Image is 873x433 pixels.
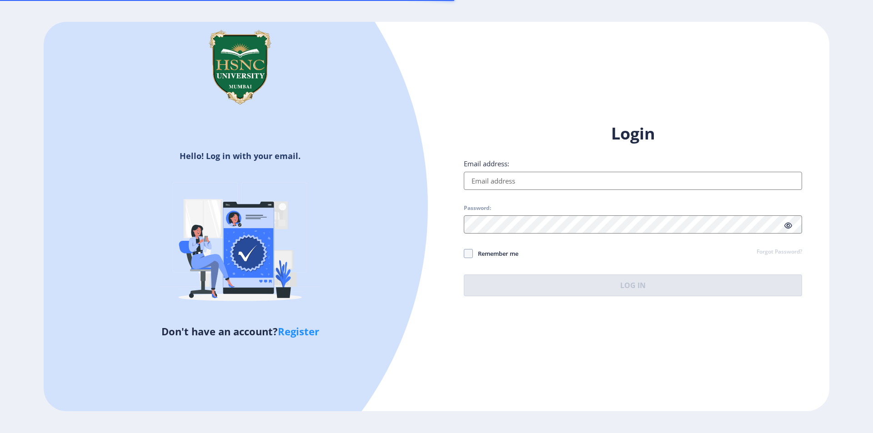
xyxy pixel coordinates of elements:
a: Forgot Password? [757,248,802,256]
h1: Login [464,123,802,144]
button: Log In [464,274,802,296]
img: hsnc.png [195,22,286,113]
input: Email address [464,172,802,190]
label: Email address: [464,159,509,168]
span: Remember me [473,248,518,259]
h5: Don't have an account? [50,324,430,338]
label: Password: [464,204,491,212]
a: Register [278,324,319,338]
img: Verified-rafiki.svg [161,165,320,324]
